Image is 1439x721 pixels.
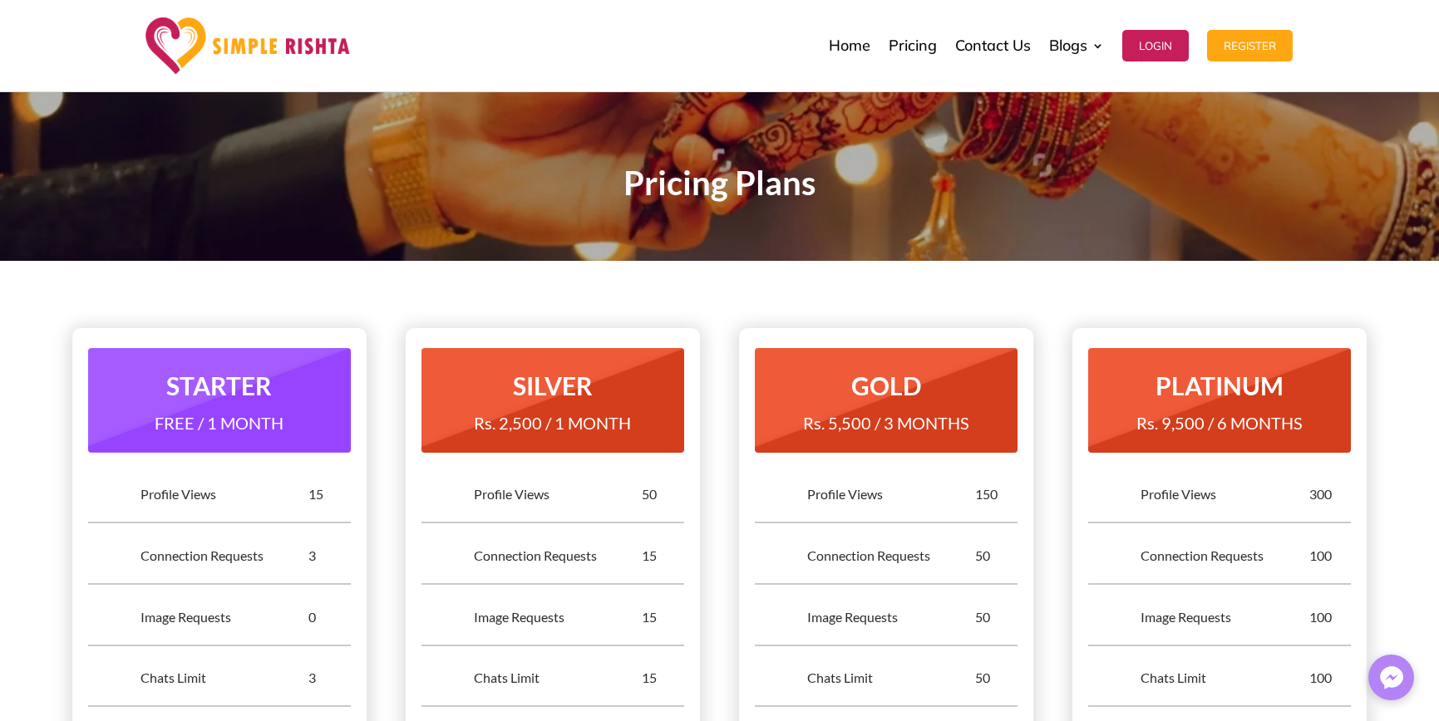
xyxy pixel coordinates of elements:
[140,485,308,503] div: Profile Views
[807,669,975,687] div: Chats Limit
[140,547,308,565] div: Connection Requests
[1375,661,1408,694] img: Messenger
[474,485,642,503] div: Profile Views
[1156,370,1284,400] strong: PLATINUM
[271,174,1169,194] p: Pricing Plans
[955,4,1031,87] a: Contact Us
[1141,669,1308,687] div: Chats Limit
[1136,413,1303,433] span: Rs. 9,500 / 6 MONTHS
[1049,4,1104,87] a: Blogs
[851,370,921,400] strong: GOLD
[1141,547,1308,565] div: Connection Requests
[803,413,969,433] span: Rs. 5,500 / 3 MONTHS
[140,669,308,687] div: Chats Limit
[1141,485,1308,503] div: Profile Views
[829,4,870,87] a: Home
[807,485,975,503] div: Profile Views
[1207,30,1293,61] button: Register
[140,608,308,626] div: Image Requests
[474,669,642,687] div: Chats Limit
[1141,608,1308,626] div: Image Requests
[1122,30,1189,61] button: Login
[807,608,975,626] div: Image Requests
[1122,4,1189,87] a: Login
[474,608,642,626] div: Image Requests
[807,547,975,565] div: Connection Requests
[474,547,642,565] div: Connection Requests
[166,370,272,400] strong: STARTER
[155,413,283,433] span: FREE / 1 MONTH
[513,370,593,400] strong: SILVER
[889,4,937,87] a: Pricing
[474,413,631,433] span: Rs. 2,500 / 1 MONTH
[1207,4,1293,87] a: Register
